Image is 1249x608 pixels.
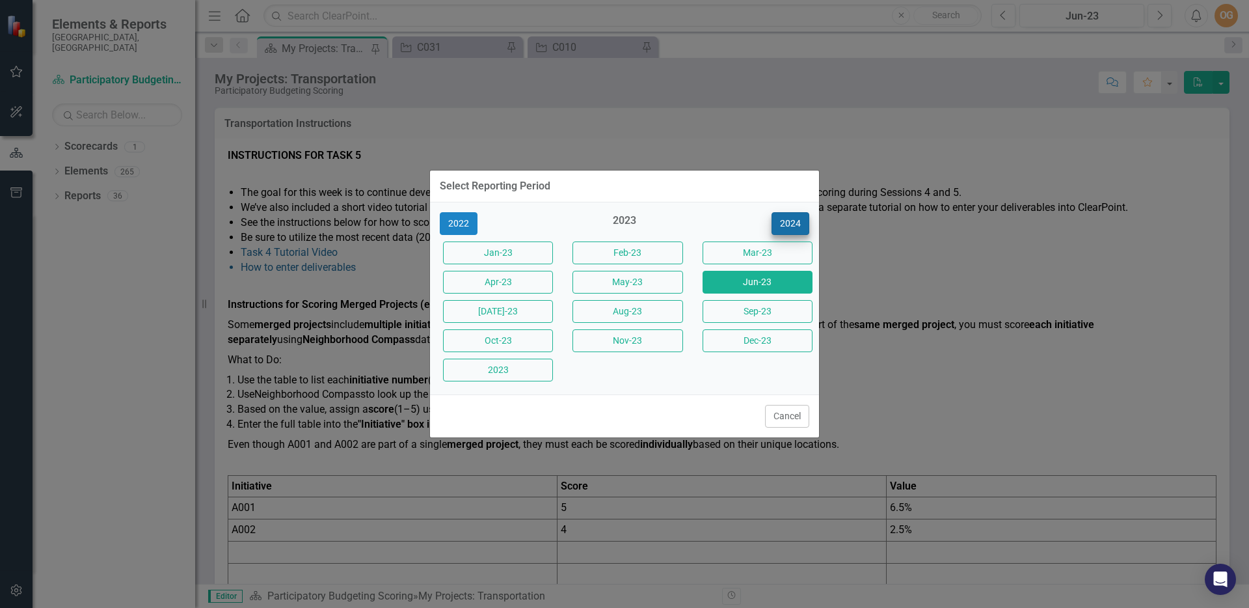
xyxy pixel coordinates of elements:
[443,242,553,264] button: Jan-23
[703,271,813,294] button: Jun-23
[572,271,682,294] button: May-23
[440,212,477,235] button: 2022
[765,405,809,428] button: Cancel
[703,300,813,323] button: Sep-23
[443,329,553,352] button: Oct-23
[572,242,682,264] button: Feb-23
[572,300,682,323] button: Aug-23
[772,212,809,235] button: 2024
[440,180,550,192] div: Select Reporting Period
[572,329,682,352] button: Nov-23
[443,300,553,323] button: [DATE]-23
[569,214,679,235] div: 2023
[443,271,553,294] button: Apr-23
[703,242,813,264] button: Mar-23
[1205,564,1236,595] div: Open Intercom Messenger
[703,329,813,352] button: Dec-23
[443,359,553,381] button: 2023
